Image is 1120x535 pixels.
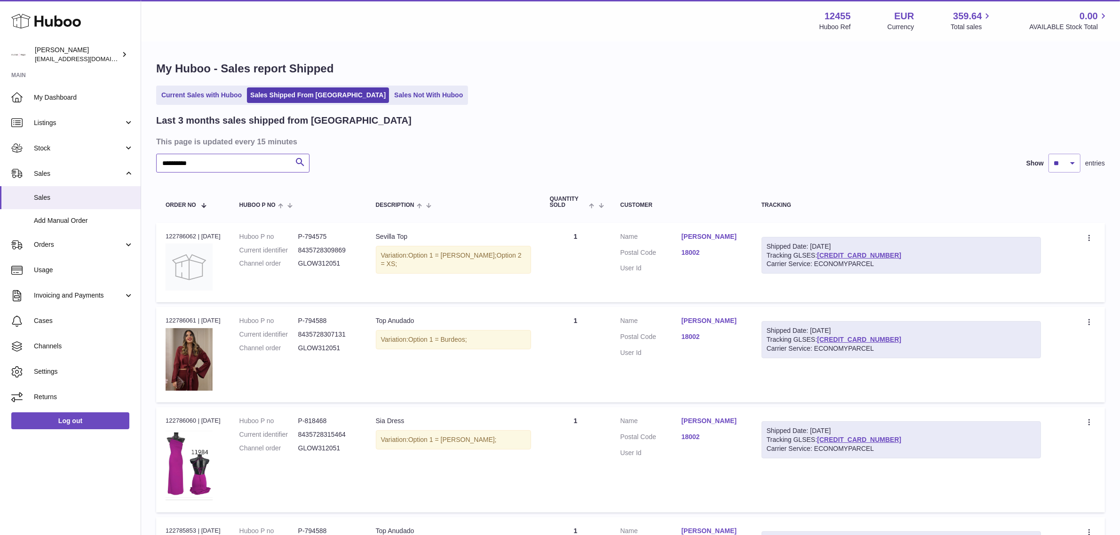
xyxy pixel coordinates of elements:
[550,196,587,208] span: Quantity Sold
[376,232,531,241] div: Sevilla Top
[34,316,134,325] span: Cases
[34,393,134,401] span: Returns
[298,417,357,425] dd: P-818468
[239,430,298,439] dt: Current identifier
[620,232,682,244] dt: Name
[408,336,467,343] span: Option 1 = Burdeos;
[620,348,682,357] dt: User Id
[166,232,221,241] div: 122786062 | [DATE]
[376,430,531,449] div: Variation:
[767,444,1036,453] div: Carrier Service: ECONOMYPARCEL
[35,55,138,63] span: [EMAIL_ADDRESS][DOMAIN_NAME]
[540,407,611,512] td: 1
[767,344,1036,353] div: Carrier Service: ECONOMYPARCEL
[376,246,531,274] div: Variation:
[298,444,357,453] dd: GLOW312051
[11,412,129,429] a: Log out
[34,367,134,376] span: Settings
[894,10,914,23] strong: EUR
[620,202,743,208] div: Customer
[34,291,124,300] span: Invoicing and Payments
[34,193,134,202] span: Sales
[817,436,901,443] a: [CREDIT_CARD_NUMBER]
[34,342,134,351] span: Channels
[817,336,901,343] a: [CREDIT_CARD_NUMBER]
[239,316,298,325] dt: Huboo P no
[166,244,213,291] img: no-photo.jpg
[239,444,298,453] dt: Channel order
[158,87,245,103] a: Current Sales with Huboo
[376,417,531,425] div: Sia Dress
[1080,10,1098,23] span: 0.00
[298,330,357,339] dd: 8435728307131
[35,46,119,63] div: [PERSON_NAME]
[34,93,134,102] span: My Dashboard
[376,330,531,349] div: Variation:
[298,316,357,325] dd: P-794588
[762,321,1041,358] div: Tracking GLSES:
[239,344,298,353] dt: Channel order
[239,330,298,339] dt: Current identifier
[1085,159,1105,168] span: entries
[682,417,743,425] a: [PERSON_NAME]
[825,10,851,23] strong: 12455
[166,527,221,535] div: 122785853 | [DATE]
[817,252,901,259] a: [CREDIT_CARD_NUMBER]
[682,316,743,325] a: [PERSON_NAME]
[953,10,982,23] span: 359.64
[951,10,993,31] a: 359.64 Total sales
[620,248,682,260] dt: Postal Code
[156,136,1103,147] h3: This page is updated every 15 minutes
[540,223,611,302] td: 1
[620,433,682,444] dt: Postal Code
[767,326,1036,335] div: Shipped Date: [DATE]
[408,436,497,443] span: Option 1 = [PERSON_NAME];
[239,246,298,255] dt: Current identifier
[156,114,412,127] h2: Last 3 months sales shipped from [GEOGRAPHIC_DATA]
[620,332,682,344] dt: Postal Code
[888,23,914,31] div: Currency
[239,202,276,208] span: Huboo P no
[298,344,357,353] dd: GLOW312051
[682,232,743,241] a: [PERSON_NAME]
[166,428,213,501] img: SiaDress.jpg
[762,202,1041,208] div: Tracking
[682,332,743,341] a: 18002
[682,248,743,257] a: 18002
[239,232,298,241] dt: Huboo P no
[298,246,357,255] dd: 8435728309869
[376,316,531,325] div: Top Anudado
[239,259,298,268] dt: Channel order
[1026,159,1044,168] label: Show
[381,252,522,268] span: Option 2 = XS;
[1029,10,1109,31] a: 0.00 AVAILABLE Stock Total
[239,417,298,425] dt: Huboo P no
[34,240,124,249] span: Orders
[298,259,357,268] dd: GLOW312051
[951,23,993,31] span: Total sales
[767,242,1036,251] div: Shipped Date: [DATE]
[34,169,124,178] span: Sales
[620,264,682,273] dt: User Id
[34,118,124,127] span: Listings
[376,202,414,208] span: Description
[298,430,357,439] dd: 8435728315464
[620,417,682,428] dt: Name
[247,87,389,103] a: Sales Shipped From [GEOGRAPHIC_DATA]
[391,87,466,103] a: Sales Not With Huboo
[767,260,1036,268] div: Carrier Service: ECONOMYPARCEL
[762,237,1041,274] div: Tracking GLSES:
[819,23,851,31] div: Huboo Ref
[166,328,213,391] img: top.jpg
[34,144,124,153] span: Stock
[298,232,357,241] dd: P-794575
[11,47,25,62] img: internalAdmin-12455@internal.huboo.com
[620,448,682,457] dt: User Id
[34,216,134,225] span: Add Manual Order
[767,426,1036,435] div: Shipped Date: [DATE]
[34,266,134,275] span: Usage
[408,252,497,259] span: Option 1 = [PERSON_NAME];
[620,316,682,328] dt: Name
[540,307,611,402] td: 1
[682,433,743,441] a: 18002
